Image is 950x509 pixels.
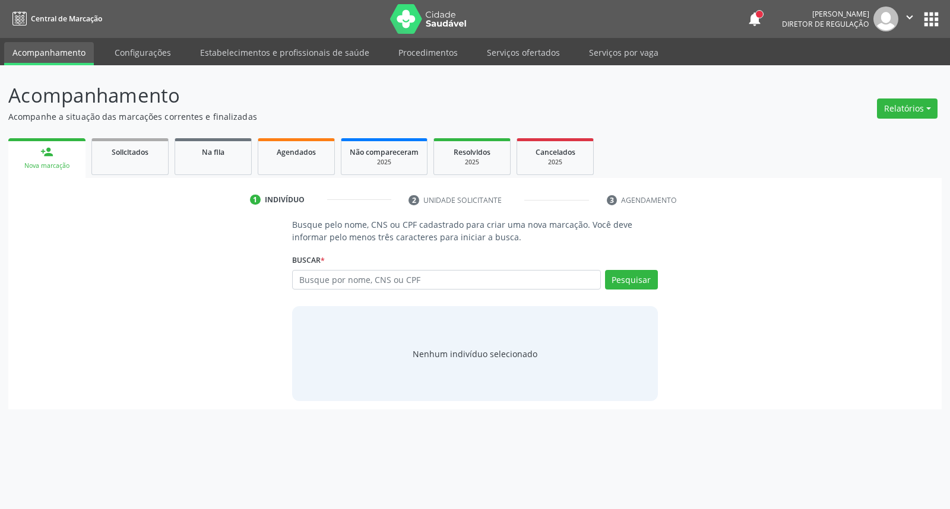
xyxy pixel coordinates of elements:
button: notifications [746,11,763,27]
p: Acompanhe a situação das marcações correntes e finalizadas [8,110,661,123]
a: Estabelecimentos e profissionais de saúde [192,42,378,63]
div: 1 [250,195,261,205]
span: Diretor de regulação [782,19,869,29]
a: Configurações [106,42,179,63]
a: Procedimentos [390,42,466,63]
div: Nenhum indivíduo selecionado [413,348,537,360]
div: [PERSON_NAME] [782,9,869,19]
img: img [873,7,898,31]
input: Busque por nome, CNS ou CPF [292,270,600,290]
span: Não compareceram [350,147,419,157]
span: Resolvidos [454,147,490,157]
a: Central de Marcação [8,9,102,28]
span: Central de Marcação [31,14,102,24]
div: Indivíduo [265,195,305,205]
span: Solicitados [112,147,148,157]
p: Busque pelo nome, CNS ou CPF cadastrado para criar uma nova marcação. Você deve informar pelo men... [292,218,657,243]
div: person_add [40,145,53,158]
div: 2025 [350,158,419,167]
a: Serviços por vaga [581,42,667,63]
div: Nova marcação [17,161,77,170]
span: Agendados [277,147,316,157]
p: Acompanhamento [8,81,661,110]
a: Serviços ofertados [479,42,568,63]
button: Pesquisar [605,270,658,290]
span: Cancelados [536,147,575,157]
div: 2025 [525,158,585,167]
div: 2025 [442,158,502,167]
a: Acompanhamento [4,42,94,65]
button: Relatórios [877,98,938,119]
button: apps [921,9,942,30]
i:  [903,11,916,24]
label: Buscar [292,252,325,270]
button:  [898,7,921,31]
span: Na fila [202,147,224,157]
